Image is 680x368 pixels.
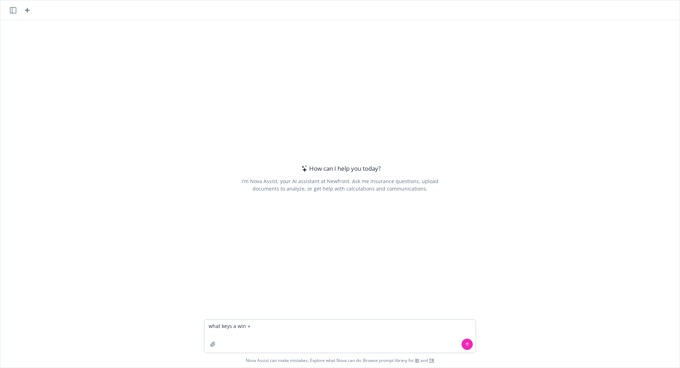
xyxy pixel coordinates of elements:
span: Nova Assist can make mistakes. Explore what Nova can do: Browse prompt library for and [3,353,677,368]
a: TR [429,357,434,363]
div: I'm Nova Assist, your AI assistant at Newfront. Ask me insurance questions, upload documents to a... [240,177,440,192]
a: BI [415,357,419,363]
textarea: what keys a win + [204,319,476,353]
div: How can I help you today? [299,164,381,173]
